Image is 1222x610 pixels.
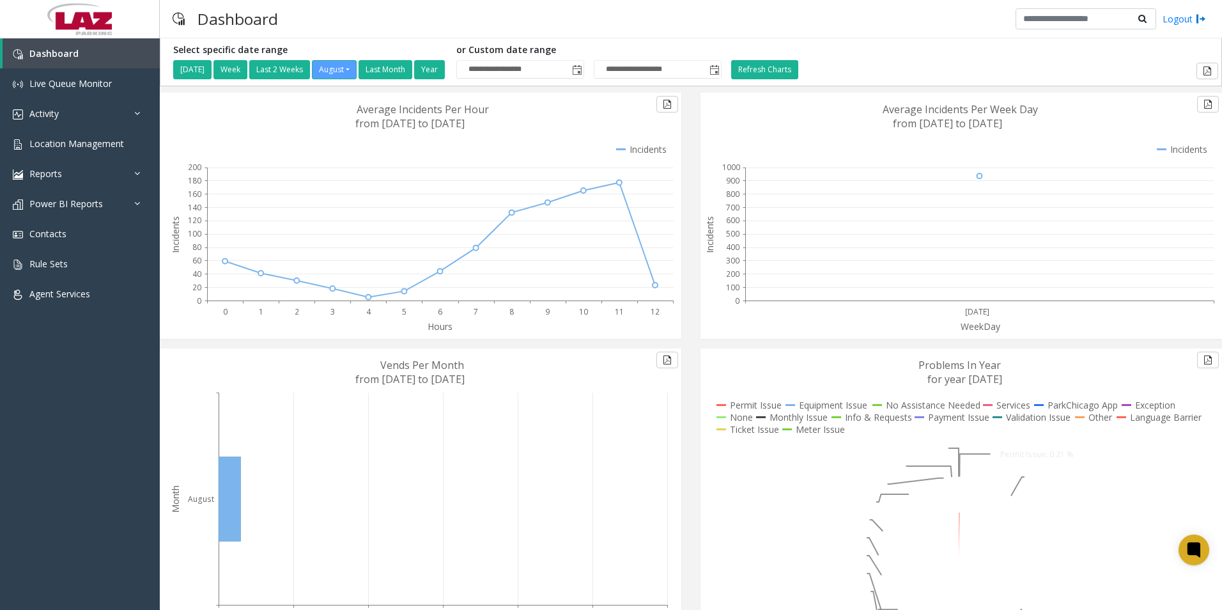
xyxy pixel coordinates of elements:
[722,162,740,173] text: 1000
[656,96,678,113] button: Export to pdf
[726,228,739,239] text: 500
[295,306,299,317] text: 2
[192,242,201,253] text: 80
[380,358,464,372] text: Vends Per Month
[188,162,201,173] text: 200
[569,61,584,79] span: Toggle popup
[13,139,23,150] img: 'icon'
[13,109,23,120] img: 'icon'
[456,45,722,56] h5: or Custom date range
[188,215,201,226] text: 120
[1196,63,1218,79] button: Export to pdf
[438,306,442,317] text: 6
[1163,12,1206,26] a: Logout
[188,228,201,239] text: 100
[366,306,371,317] text: 4
[29,47,79,59] span: Dashboard
[192,269,201,279] text: 40
[29,107,59,120] span: Activity
[173,3,185,35] img: pageIcon
[192,255,201,266] text: 60
[428,320,452,332] text: Hours
[735,295,739,306] text: 0
[29,77,112,90] span: Live Queue Monitor
[726,282,739,293] text: 100
[188,189,201,199] text: 160
[707,61,721,79] span: Toggle popup
[312,60,357,79] button: August
[883,102,1038,116] text: Average Incidents Per Week Day
[13,169,23,180] img: 'icon'
[1000,449,1074,460] text: Permit Issue: 0.21 %
[1197,96,1219,113] button: Export to pdf
[188,494,214,504] text: August
[726,189,739,199] text: 800
[893,116,1002,130] text: from [DATE] to [DATE]
[13,290,23,300] img: 'icon'
[13,199,23,210] img: 'icon'
[651,306,660,317] text: 12
[726,202,739,213] text: 700
[29,137,124,150] span: Location Management
[29,198,103,210] span: Power BI Reports
[173,60,212,79] button: [DATE]
[173,45,447,56] h5: Select specific date range
[29,168,62,180] span: Reports
[259,306,263,317] text: 1
[726,269,739,279] text: 200
[29,288,90,300] span: Agent Services
[731,60,798,79] button: Refresh Charts
[29,258,68,270] span: Rule Sets
[355,116,465,130] text: from [DATE] to [DATE]
[355,372,465,386] text: from [DATE] to [DATE]
[726,255,739,266] text: 300
[330,306,335,317] text: 3
[704,216,716,253] text: Incidents
[509,306,514,317] text: 8
[726,242,739,253] text: 400
[615,306,624,317] text: 11
[961,320,1001,332] text: WeekDay
[223,306,228,317] text: 0
[192,282,201,293] text: 20
[169,216,182,253] text: Incidents
[3,38,160,68] a: Dashboard
[13,79,23,90] img: 'icon'
[918,358,1001,372] text: Problems In Year
[474,306,478,317] text: 7
[1196,12,1206,26] img: logout
[197,295,201,306] text: 0
[359,60,412,79] button: Last Month
[927,372,1002,386] text: for year [DATE]
[1197,352,1219,368] button: Export to pdf
[249,60,310,79] button: Last 2 Weeks
[188,202,201,213] text: 140
[965,306,989,317] text: [DATE]
[726,215,739,226] text: 600
[13,230,23,240] img: 'icon'
[13,260,23,270] img: 'icon'
[188,175,201,186] text: 180
[726,175,739,186] text: 900
[579,306,588,317] text: 10
[357,102,489,116] text: Average Incidents Per Hour
[29,228,66,240] span: Contacts
[656,352,678,368] button: Export to pdf
[13,49,23,59] img: 'icon'
[545,306,550,317] text: 9
[414,60,445,79] button: Year
[169,485,182,513] text: Month
[402,306,406,317] text: 5
[191,3,284,35] h3: Dashboard
[213,60,247,79] button: Week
